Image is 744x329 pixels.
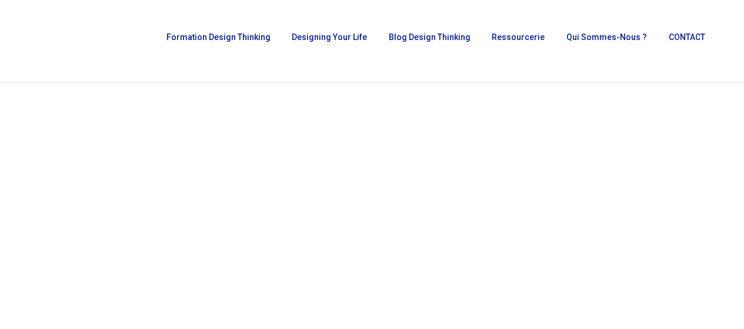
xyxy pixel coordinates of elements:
strong: PARTAGE [315,210,429,241]
span: Formation Design Thinking [166,32,271,42]
span: CONTACT [669,32,705,42]
a: Blog Design Thinking [383,33,474,49]
a: Formation Design Thinking [161,33,274,49]
span: Ressourcerie [492,32,545,42]
a: Ressourcerie [486,33,549,49]
a: Designing Your Life [286,33,371,49]
strong: INSPIRE-TOI [296,137,448,168]
strong: PRATIQUE [309,173,434,204]
a: Qui sommes-nous ? [560,33,650,49]
img: French Future Academy [16,18,141,65]
span: Qui sommes-nous ? [566,32,647,42]
span: Designing Your Life [292,32,367,42]
span: Blog Design Thinking [389,32,471,42]
a: CONTACT [663,33,710,49]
